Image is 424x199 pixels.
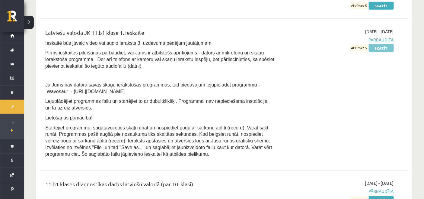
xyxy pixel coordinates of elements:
[45,50,274,69] span: Pirms ieskaites pildīšanas pārbaudiet, vai Jums ir atbilstošs aprīkojums - dators ar mikrofonu un...
[45,41,213,46] span: Ieskaitē būs jāveic video vai audio ieraksts 3. uzdevuma pēdējam jautājumam.
[45,99,269,110] span: Lejuplādējiet programmas failu un startējiet to ar dubultklikšķi. Programmai nav nepieciešama ins...
[45,180,275,191] div: 11.b1 klases diagnostikas darbs latviešu valodā (par 10. klasi)
[284,37,394,43] span: Pārbaudīta
[7,11,24,26] a: Rīgas 1. Tālmācības vidusskola
[284,188,394,195] span: Pārbaudīta
[369,2,394,10] a: Skatīt
[365,28,394,35] span: [DATE] - [DATE]
[45,82,260,94] span: Ja Jums nav datorā savas skaņu ierakstošas programmas, tad piedāvājam lejupielādēt programmu - Wa...
[369,44,394,52] a: Skatīt
[45,115,93,120] span: Lietošanas pamācība!
[45,28,275,40] div: Latviešu valoda JK 11.b1 klase 1. ieskaite
[45,125,272,157] span: Startējiet programmu, sagatavojieties skaļi runāt un nospiediet pogu ar sarkanu aplīti (record). ...
[365,180,394,187] span: [DATE] - [DATE]
[350,2,368,9] span: Atzīme: 5
[350,45,368,51] span: Atzīme: 5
